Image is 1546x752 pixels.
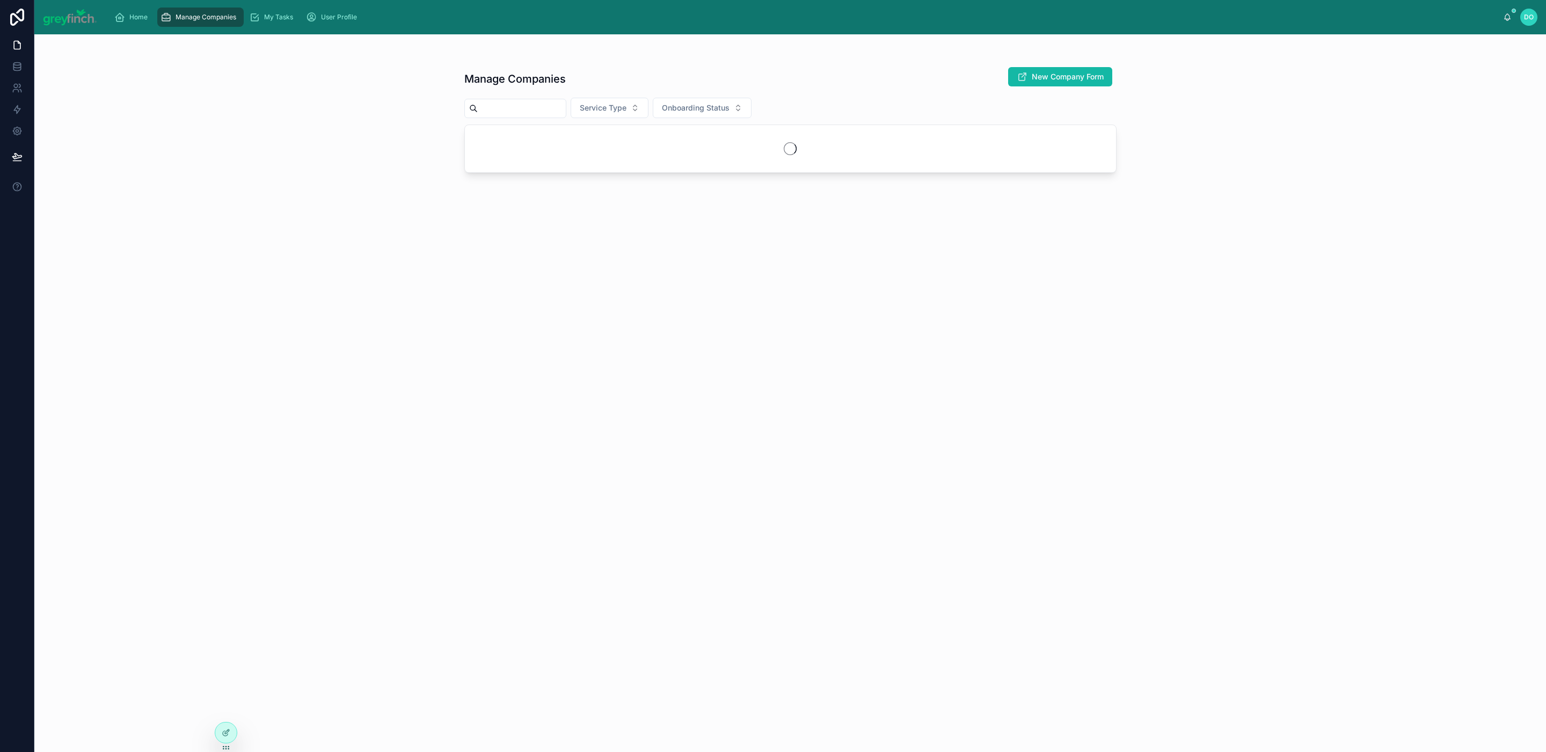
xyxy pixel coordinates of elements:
a: User Profile [303,8,364,27]
span: Onboarding Status [662,103,730,113]
span: User Profile [321,13,357,21]
span: Manage Companies [176,13,236,21]
span: Service Type [580,103,626,113]
button: New Company Form [1008,67,1112,86]
button: Select Button [571,98,648,118]
span: New Company Form [1032,71,1104,82]
h1: Manage Companies [464,71,566,86]
img: App logo [43,9,97,26]
span: My Tasks [264,13,293,21]
a: My Tasks [246,8,301,27]
span: DO [1524,13,1534,21]
span: Home [129,13,148,21]
a: Manage Companies [157,8,244,27]
button: Select Button [653,98,752,118]
a: Home [111,8,155,27]
div: scrollable content [106,5,1504,29]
